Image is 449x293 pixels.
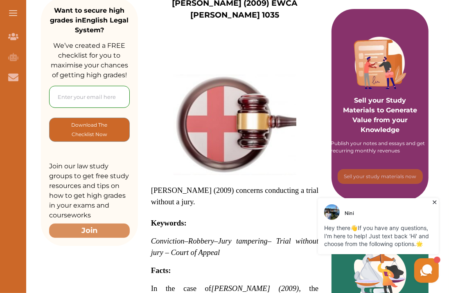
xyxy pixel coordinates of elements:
span: – [214,237,218,245]
p: Sell your Study Materials to Generate Value from your Knowledge [340,73,420,135]
span: Jury tampering [218,237,267,245]
span: Robbery [188,237,214,245]
span: [PERSON_NAME] (2009) concerns conducting a trial without a jury. [151,186,319,206]
p: Sell your study materials now [344,173,416,180]
button: [object Object] [49,118,130,142]
em: [PERSON_NAME] (2009) [211,284,299,293]
span: – [185,237,188,245]
img: Purple card image [354,37,406,89]
span: We’ve created a FREE checklist for you to maximise your chances of getting high grades! [51,42,128,79]
strong: Want to secure high grades in English Legal System ? [50,7,129,34]
input: Enter your email here [49,86,130,108]
iframe: HelpCrunch [253,196,441,285]
button: [object Object] [338,169,423,184]
p: Download The Checklist Now [66,120,113,139]
button: Join [49,224,130,238]
p: Join our law study groups to get free study resources and tips on how to get high grades in your ... [49,161,130,220]
div: Publish your notes and essays and get recurring monthly revenues [331,140,429,154]
strong: Keywords: [151,219,187,227]
span: Conviction [151,237,185,245]
span: In the case of [151,284,299,293]
img: English-Legal-System-feature-300x245.jpg [174,75,296,175]
strong: Facts: [151,266,171,275]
